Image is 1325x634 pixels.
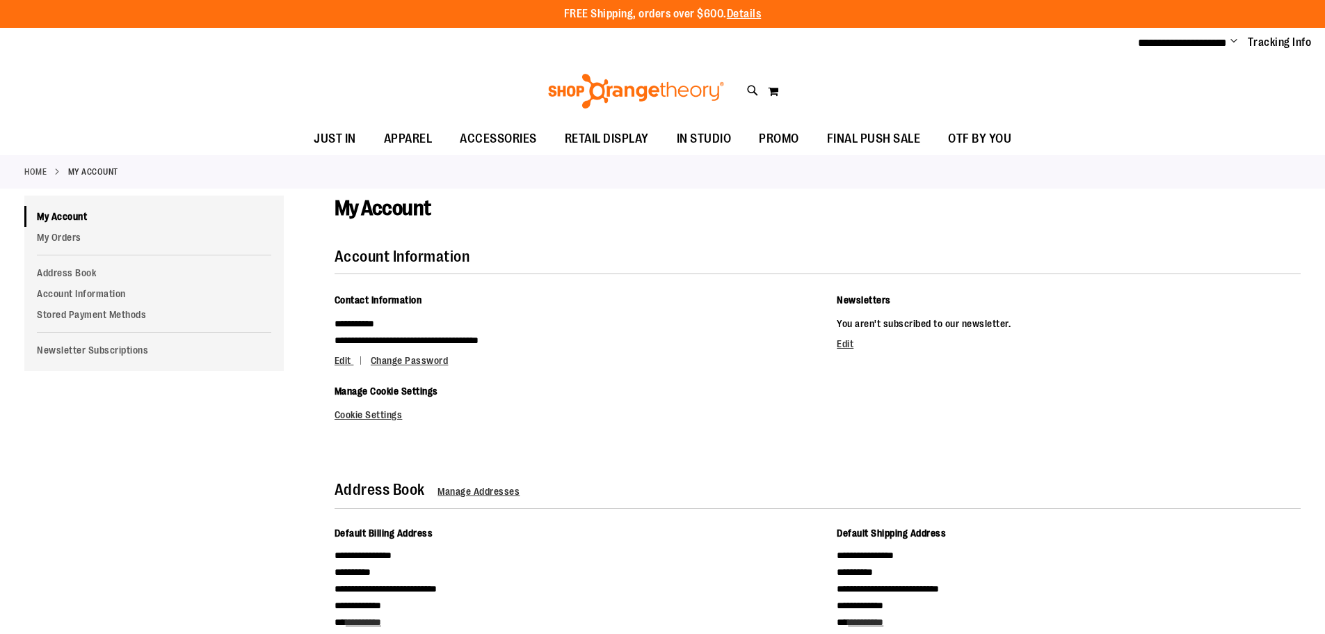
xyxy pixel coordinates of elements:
[934,123,1025,155] a: OTF BY YOU
[24,166,47,178] a: Home
[24,227,284,248] a: My Orders
[546,74,726,109] img: Shop Orangetheory
[827,123,921,154] span: FINAL PUSH SALE
[335,355,369,366] a: Edit
[663,123,746,155] a: IN STUDIO
[24,283,284,304] a: Account Information
[745,123,813,155] a: PROMO
[837,338,853,349] a: Edit
[460,123,537,154] span: ACCESSORIES
[335,294,422,306] span: Contact Information
[335,355,351,366] span: Edit
[837,315,1301,332] p: You aren't subscribed to our newsletter.
[813,123,935,155] a: FINAL PUSH SALE
[1248,35,1312,50] a: Tracking Info
[759,123,799,154] span: PROMO
[314,123,356,154] span: JUST IN
[1230,35,1237,49] button: Account menu
[371,355,449,366] a: Change Password
[24,304,284,325] a: Stored Payment Methods
[677,123,732,154] span: IN STUDIO
[335,409,403,420] a: Cookie Settings
[24,206,284,227] a: My Account
[551,123,663,155] a: RETAIL DISPLAY
[335,196,431,220] span: My Account
[335,528,433,539] span: Default Billing Address
[948,123,1011,154] span: OTF BY YOU
[24,262,284,283] a: Address Book
[837,528,946,539] span: Default Shipping Address
[68,166,118,178] strong: My Account
[335,248,470,265] strong: Account Information
[446,123,551,155] a: ACCESSORIES
[437,486,520,497] a: Manage Addresses
[565,123,649,154] span: RETAIL DISPLAY
[837,294,891,306] span: Newsletters
[727,8,762,20] a: Details
[384,123,433,154] span: APPAREL
[370,123,447,155] a: APPAREL
[335,481,425,498] strong: Address Book
[24,340,284,360] a: Newsletter Subscriptions
[564,6,762,22] p: FREE Shipping, orders over $600.
[300,123,370,155] a: JUST IN
[335,386,438,397] span: Manage Cookie Settings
